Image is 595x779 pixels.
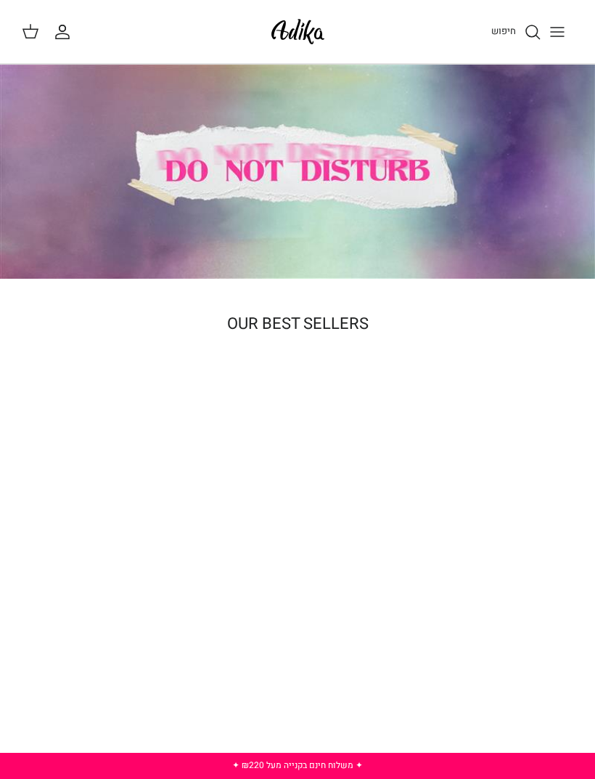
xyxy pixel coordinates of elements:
[232,759,363,772] a: ✦ משלוח חינם בקנייה מעל ₪220 ✦
[267,15,329,49] img: Adika IL
[541,16,573,48] button: Toggle menu
[54,23,77,41] a: החשבון שלי
[227,312,369,335] a: OUR BEST SELLERS
[491,24,516,38] span: חיפוש
[491,23,541,41] a: חיפוש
